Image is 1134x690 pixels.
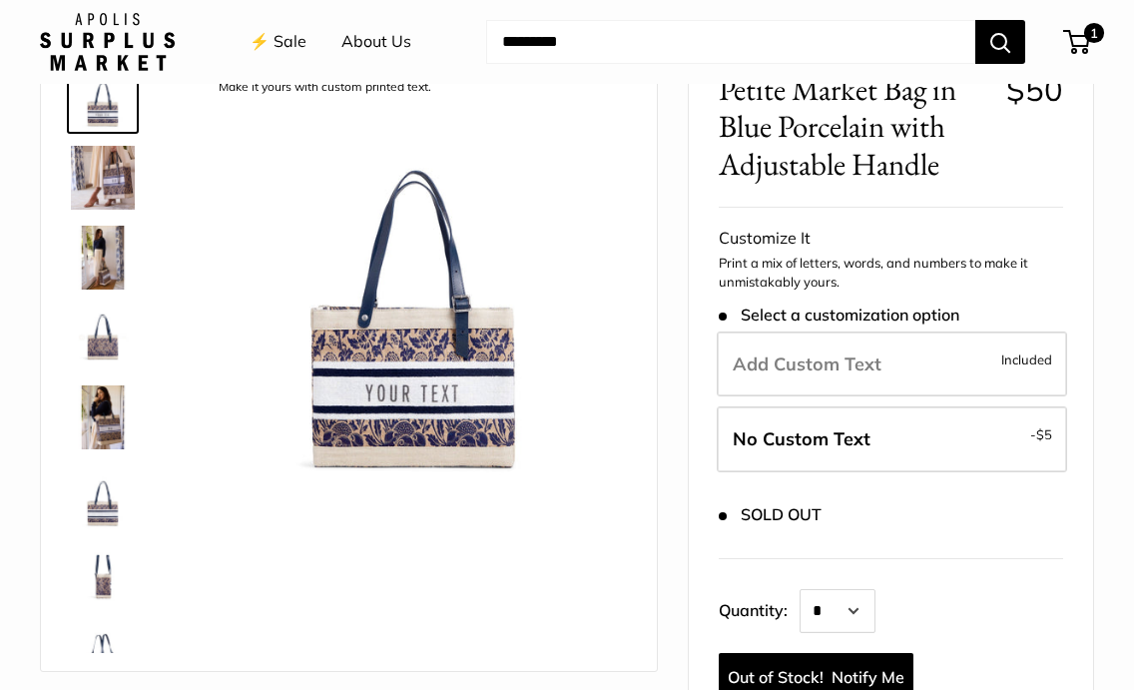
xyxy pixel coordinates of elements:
img: Petite Market Bag in Blue Porcelain with Adjustable Handle [71,306,135,369]
label: Quantity: [719,583,800,633]
a: description_Make it yours with custom printed text. [67,62,139,134]
label: Leave Blank [717,406,1067,472]
img: description_Make it yours with custom printed text. [71,66,135,130]
span: Petite Market Bag in Blue Porcelain with Adjustable Handle [719,71,991,183]
img: Petite Market Bag in Blue Porcelain with Adjustable Handle [71,545,135,609]
img: description_Make it yours with custom printed text. [201,66,627,492]
img: description_Transform your everyday errands into moments of effortless style [71,146,135,210]
input: Search... [486,20,975,64]
a: Petite Market Bag in Blue Porcelain with Adjustable Handle [67,541,139,613]
img: Apolis: Surplus Market [40,13,175,71]
a: description_Custom printed text with eco-friendly ink. [67,222,139,294]
a: 1 [1065,30,1090,54]
div: Customize It [719,224,1063,254]
p: Print a mix of letters, words, and numbers to make it unmistakably yours. [719,254,1063,293]
span: Add Custom Text [733,352,881,375]
img: Petite Market Bag in Blue Porcelain with Adjustable Handle [71,465,135,529]
a: About Us [341,27,411,57]
span: Included [1001,347,1052,371]
a: description_Transform your everyday errands into moments of effortless style [67,142,139,214]
img: Petite Market Bag in Blue Porcelain with Adjustable Handle [71,625,135,689]
span: $5 [1036,426,1052,442]
button: Search [975,20,1025,64]
div: Make it yours with custom printed text. [209,74,441,101]
span: 1 [1084,23,1104,43]
span: SOLD OUT [719,505,822,524]
a: Petite Market Bag in Blue Porcelain with Adjustable Handle [67,302,139,373]
label: Add Custom Text [717,332,1067,397]
img: description_Custom printed text with eco-friendly ink. [71,226,135,290]
a: Petite Market Bag in Blue Porcelain with Adjustable Handle [67,381,139,453]
span: - [1030,422,1052,446]
a: ⚡️ Sale [250,27,306,57]
span: Select a customization option [719,306,959,325]
span: $50 [1006,70,1063,109]
span: No Custom Text [733,427,870,450]
a: Petite Market Bag in Blue Porcelain with Adjustable Handle [67,461,139,533]
img: Petite Market Bag in Blue Porcelain with Adjustable Handle [71,385,135,449]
